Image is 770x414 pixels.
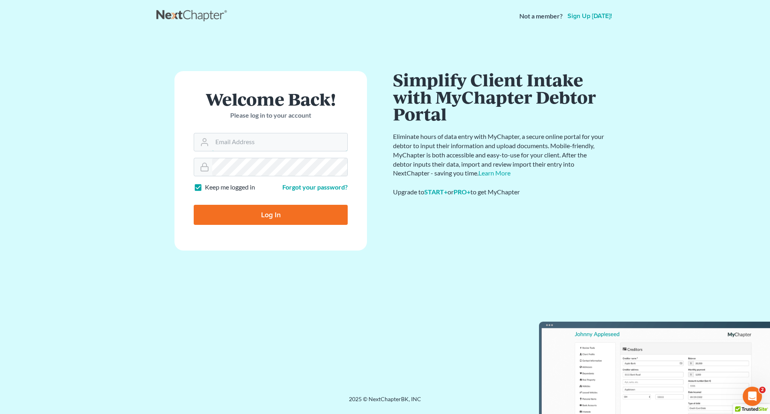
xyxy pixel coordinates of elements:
strong: Not a member? [519,12,563,21]
p: Please log in to your account [194,111,348,120]
label: Keep me logged in [205,183,255,192]
h1: Welcome Back! [194,90,348,108]
div: 2025 © NextChapterBK, INC [156,395,614,410]
a: PRO+ [454,188,470,196]
iframe: Intercom live chat [743,387,762,406]
span: 2 [759,387,766,393]
input: Log In [194,205,348,225]
input: Email Address [212,133,347,151]
a: Learn More [478,169,511,177]
a: Forgot your password? [282,183,348,191]
a: START+ [424,188,448,196]
div: Upgrade to or to get MyChapter [393,188,606,197]
h1: Simplify Client Intake with MyChapter Debtor Portal [393,71,606,122]
a: Sign up [DATE]! [566,13,614,19]
p: Eliminate hours of data entry with MyChapter, a secure online portal for your debtor to input the... [393,132,606,178]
